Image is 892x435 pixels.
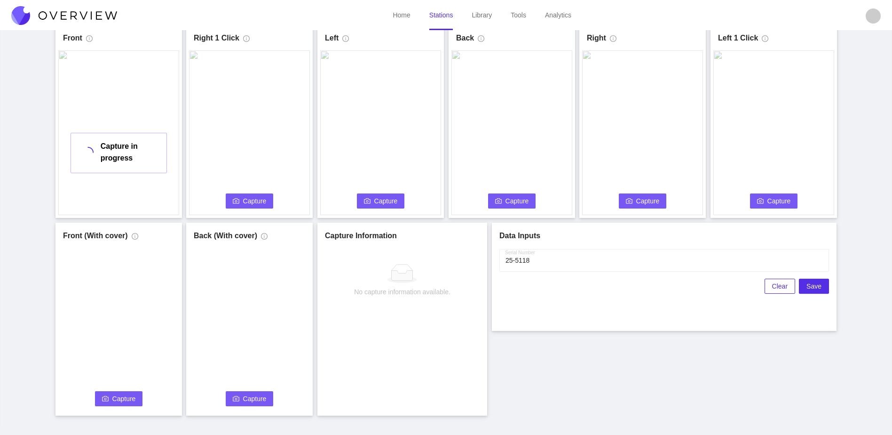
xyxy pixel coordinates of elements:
[357,193,405,209] button: cameraCapture
[82,146,94,159] span: loading
[243,394,267,404] span: Capture
[505,196,529,206] span: Capture
[393,11,410,19] a: Home
[762,35,768,46] span: info-circle
[342,35,349,46] span: info-circle
[587,32,606,44] h1: Right
[478,35,484,46] span: info-circle
[354,287,450,297] div: No capture information available.
[364,198,371,205] span: camera
[86,35,93,46] span: info-circle
[63,32,82,44] h1: Front
[488,193,536,209] button: cameraCapture
[610,35,616,46] span: info-circle
[806,281,821,291] span: Save
[545,11,571,19] a: Analytics
[261,233,268,243] span: info-circle
[374,196,398,206] span: Capture
[112,394,136,404] span: Capture
[325,230,480,242] h1: Capture Information
[233,395,239,403] span: camera
[226,391,274,406] button: cameraCapture
[243,35,250,46] span: info-circle
[233,198,239,205] span: camera
[194,32,239,44] h1: Right 1 Click
[325,32,339,44] h1: Left
[456,32,474,44] h1: Back
[11,6,117,25] img: Overview
[757,198,764,205] span: camera
[799,279,829,294] button: Save
[767,196,791,206] span: Capture
[636,196,660,206] span: Capture
[472,11,492,19] a: Library
[102,395,109,403] span: camera
[718,32,758,44] h1: Left 1 Click
[132,233,138,243] span: info-circle
[243,196,267,206] span: Capture
[63,230,128,242] h1: Front (With cover)
[772,281,788,291] span: Clear
[226,193,274,209] button: cameraCapture
[499,230,829,242] h1: Data Inputs
[505,249,535,257] label: Serial Number
[511,11,526,19] a: Tools
[429,11,453,19] a: Stations
[95,391,143,406] button: cameraCapture
[750,193,798,209] button: cameraCapture
[194,230,257,242] h1: Back (With cover)
[626,198,632,205] span: camera
[101,142,138,162] span: Capture in progress
[619,193,667,209] button: cameraCapture
[495,198,502,205] span: camera
[765,279,795,294] button: Clear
